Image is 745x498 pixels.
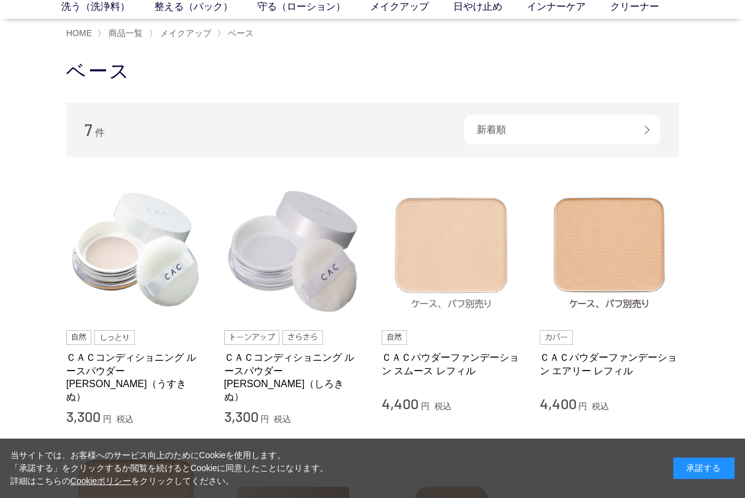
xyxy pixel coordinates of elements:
span: 税込 [116,414,134,424]
span: 4,400 [382,394,418,412]
img: さらさら [282,330,323,345]
span: ベース [228,28,254,38]
img: 自然 [382,330,407,345]
span: 3,300 [224,407,259,425]
span: 円 [103,414,112,424]
span: 円 [578,401,587,411]
a: Cookieポリシー [70,476,132,486]
div: 新着順 [464,115,660,145]
a: HOME [66,28,92,38]
li: 〉 [217,28,257,39]
img: ＣＡＣコンディショニング ルースパウダー 薄絹（うすきぬ） [66,181,206,321]
span: 件 [95,127,105,138]
span: 4,400 [540,394,577,412]
a: ベース [225,28,254,38]
span: メイクアップ [160,28,211,38]
div: 当サイトでは、お客様へのサービス向上のためにCookieを使用します。 「承諾する」をクリックするか閲覧を続けるとCookieに同意したことになります。 詳細はこちらの をクリックしてください。 [10,449,329,488]
a: メイクアップ [157,28,211,38]
li: 〉 [149,28,214,39]
span: 3,300 [66,407,100,425]
img: 自然 [66,330,91,345]
a: ＣＡＣコンディショニング ルースパウダー [PERSON_NAME]（うすきぬ） [66,351,206,403]
img: ＣＡＣパウダーファンデーション エアリー レフィル [540,181,679,321]
div: 承諾する [673,458,735,479]
span: 円 [421,401,429,411]
a: 商品一覧 [106,28,143,38]
span: 税込 [592,401,609,411]
span: 税込 [434,401,452,411]
a: ＣＡＣコンディショニング ルースパウダー [PERSON_NAME]（しろきぬ） [224,351,364,403]
img: ＣＡＣパウダーファンデーション スムース レフィル [382,181,521,321]
span: 7 [85,120,93,139]
span: 円 [260,414,269,424]
a: ＣＡＣパウダーファンデーション エアリー レフィル [540,351,679,377]
img: トーンアップ [224,330,280,345]
img: カバー [540,330,573,345]
a: ＣＡＣパウダーファンデーション スムース レフィル [382,351,521,377]
li: 〉 [97,28,146,39]
h1: ベース [66,58,679,85]
img: ＣＡＣコンディショニング ルースパウダー 白絹（しろきぬ） [224,181,364,321]
span: 税込 [274,414,291,424]
img: しっとり [94,330,135,345]
span: 商品一覧 [108,28,143,38]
